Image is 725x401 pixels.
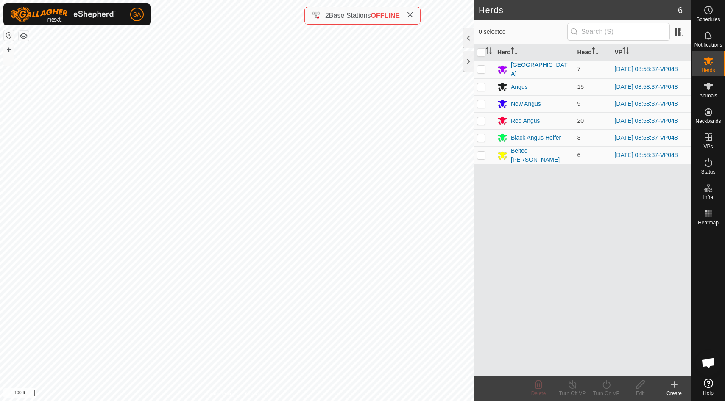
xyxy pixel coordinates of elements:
[622,49,629,55] p-sorticon: Activate to sort
[511,147,571,164] div: Belted [PERSON_NAME]
[19,31,29,41] button: Map Layers
[615,66,678,72] a: [DATE] 08:58:37-VP048
[203,390,235,398] a: Privacy Policy
[479,28,567,36] span: 0 selected
[701,169,715,174] span: Status
[555,390,589,397] div: Turn Off VP
[623,390,657,397] div: Edit
[577,83,584,90] span: 15
[577,66,581,72] span: 7
[4,44,14,55] button: +
[703,144,713,149] span: VPs
[4,55,14,66] button: –
[701,68,715,73] span: Herds
[703,195,713,200] span: Infra
[511,116,540,125] div: Red Angus
[479,5,678,15] h2: Herds
[611,44,692,61] th: VP
[577,152,581,158] span: 6
[696,350,721,376] div: Open chat
[577,134,581,141] span: 3
[699,93,717,98] span: Animals
[329,12,371,19] span: Base Stations
[615,117,678,124] a: [DATE] 08:58:37-VP048
[703,390,714,395] span: Help
[531,390,546,396] span: Delete
[133,10,141,19] span: SA
[694,42,722,47] span: Notifications
[4,30,14,41] button: Reset Map
[692,375,725,399] a: Help
[511,83,528,91] div: Angus
[574,44,611,61] th: Head
[678,4,683,17] span: 6
[589,390,623,397] div: Turn On VP
[657,390,691,397] div: Create
[245,390,270,398] a: Contact Us
[511,100,541,108] div: New Angus
[592,49,599,55] p-sorticon: Activate to sort
[10,7,116,22] img: Gallagher Logo
[615,83,678,90] a: [DATE] 08:58:37-VP048
[494,44,574,61] th: Herd
[615,134,678,141] a: [DATE] 08:58:37-VP048
[371,12,400,19] span: OFFLINE
[577,117,584,124] span: 20
[615,152,678,158] a: [DATE] 08:58:37-VP048
[698,220,719,225] span: Heatmap
[695,119,721,124] span: Neckbands
[485,49,492,55] p-sorticon: Activate to sort
[696,17,720,22] span: Schedules
[511,61,571,78] div: [GEOGRAPHIC_DATA]
[567,23,670,41] input: Search (S)
[511,133,561,142] div: Black Angus Heifer
[511,49,518,55] p-sorticon: Activate to sort
[577,100,581,107] span: 9
[325,12,329,19] span: 2
[615,100,678,107] a: [DATE] 08:58:37-VP048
